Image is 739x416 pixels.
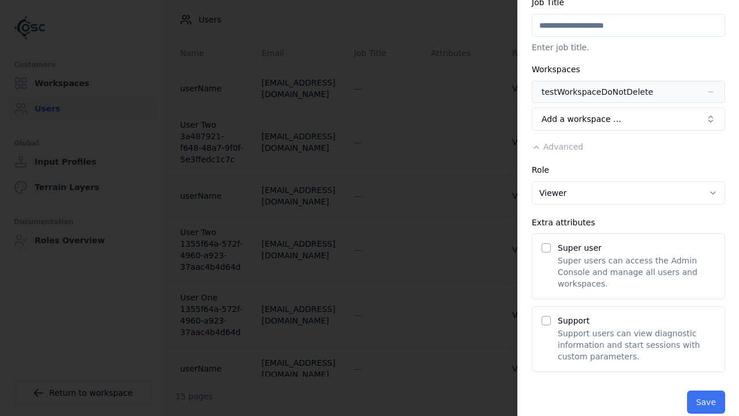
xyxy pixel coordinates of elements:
[558,328,715,362] p: Support users can view diagnostic information and start sessions with custom parameters.
[543,142,583,151] span: Advanced
[532,165,549,174] label: Role
[558,243,602,252] label: Super user
[558,255,715,289] p: Super users can access the Admin Console and manage all users and workspaces.
[532,218,725,226] div: Extra attributes
[532,65,580,74] label: Workspaces
[542,113,621,125] span: Add a workspace …
[532,141,583,153] button: Advanced
[687,391,725,414] button: Save
[558,316,589,325] label: Support
[532,42,725,53] p: Enter job title.
[542,86,653,98] div: testWorkspaceDoNotDelete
